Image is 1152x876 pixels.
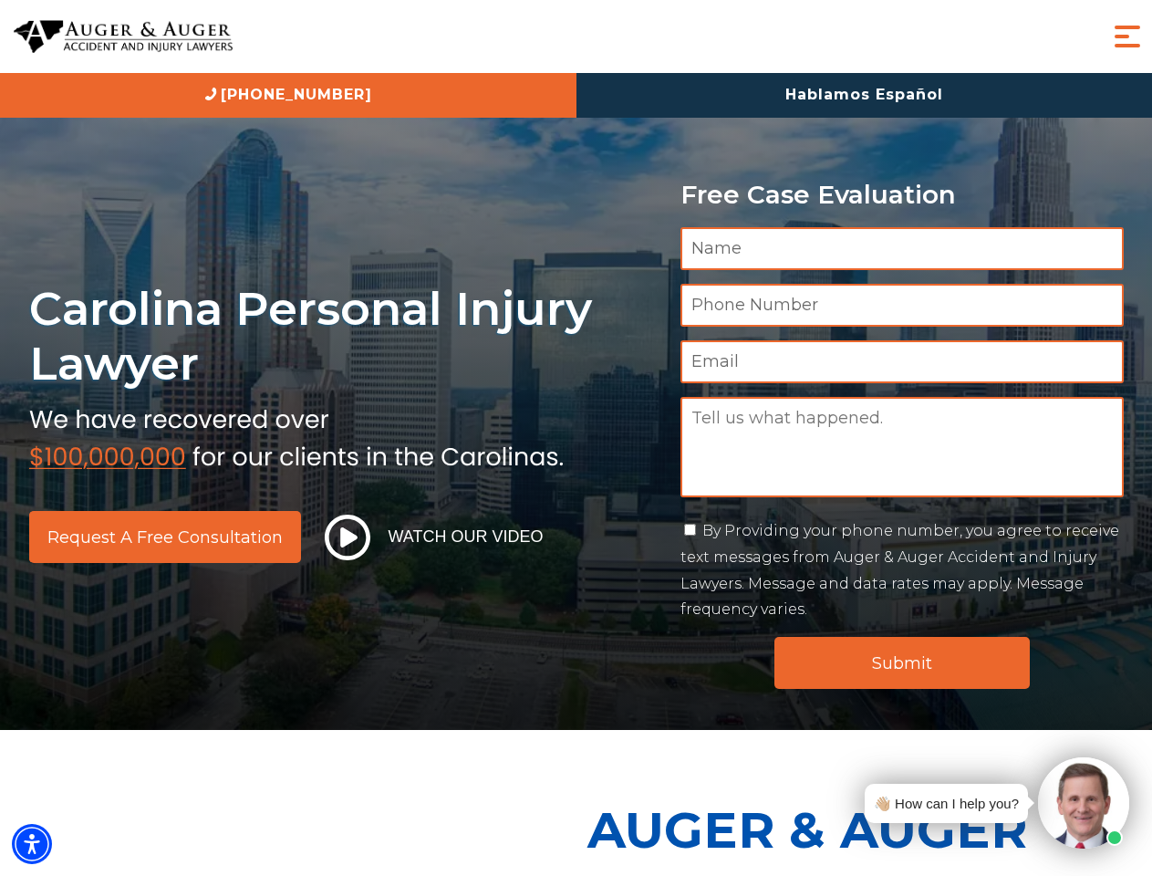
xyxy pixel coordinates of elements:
[874,791,1019,816] div: 👋🏼 How can I help you?
[319,514,549,561] button: Watch Our Video
[680,227,1124,270] input: Name
[29,511,301,563] a: Request a Free Consultation
[29,401,564,470] img: sub text
[680,284,1124,327] input: Phone Number
[29,281,659,391] h1: Carolina Personal Injury Lawyer
[680,522,1119,618] label: By Providing your phone number, you agree to receive text messages from Auger & Auger Accident an...
[680,181,1124,209] p: Free Case Evaluation
[1038,757,1129,849] img: Intaker widget Avatar
[14,20,233,54] img: Auger & Auger Accident and Injury Lawyers Logo
[12,824,52,864] div: Accessibility Menu
[680,340,1124,383] input: Email
[47,529,283,546] span: Request a Free Consultation
[774,637,1030,689] input: Submit
[587,785,1142,875] p: Auger & Auger
[1109,18,1146,55] button: Menu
